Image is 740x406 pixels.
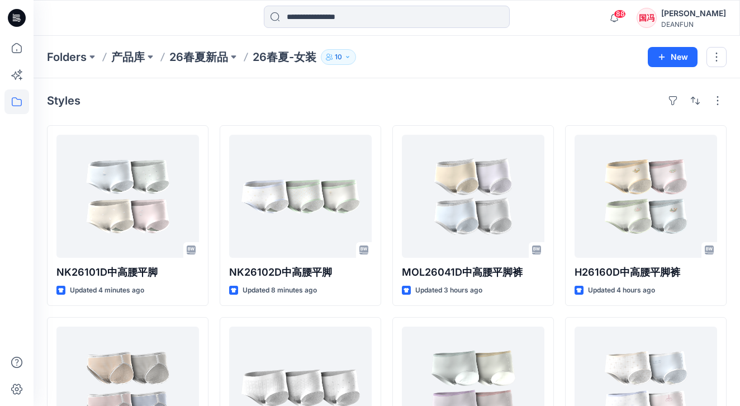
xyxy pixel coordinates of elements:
[56,265,199,280] p: NK26101D中高腰平脚
[588,285,655,296] p: Updated 4 hours ago
[575,265,717,280] p: H26160D中高腰平脚裤
[321,49,356,65] button: 10
[229,265,372,280] p: NK26102D中高腰平脚
[56,135,199,258] a: NK26101D中高腰平脚
[169,49,228,65] a: 26春夏新品
[402,265,544,280] p: MOL26041D中高腰平脚裤
[229,135,372,258] a: NK26102D中高腰平脚
[614,10,626,18] span: 88
[661,20,726,29] div: DEANFUN
[661,7,726,20] div: [PERSON_NAME]
[47,94,80,107] h4: Styles
[402,135,544,258] a: MOL26041D中高腰平脚裤
[243,285,317,296] p: Updated 8 minutes ago
[575,135,717,258] a: H26160D中高腰平脚裤
[637,8,657,28] div: 国冯
[415,285,482,296] p: Updated 3 hours ago
[111,49,145,65] a: 产品库
[253,49,316,65] p: 26春夏-女装
[335,51,342,63] p: 10
[47,49,87,65] a: Folders
[70,285,144,296] p: Updated 4 minutes ago
[648,47,698,67] button: New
